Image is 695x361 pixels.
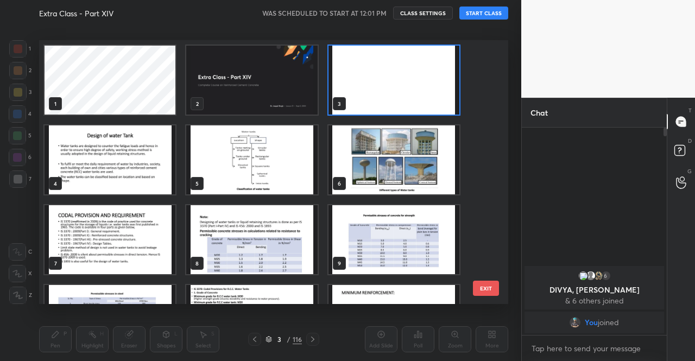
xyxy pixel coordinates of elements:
img: default.png [585,270,596,281]
img: e7f46748b9de4f88abe8c057346c3ca3.jpg [593,270,604,281]
p: G [687,167,692,175]
img: 1756795022206JEX.pdf [328,205,459,274]
div: X [9,265,32,282]
div: 4 [9,105,31,123]
div: 7 [9,170,31,188]
img: 1756795022206JEX.pdf [45,205,175,274]
div: 3 [274,336,285,343]
img: 1756795022206JEX.pdf [186,125,317,194]
img: 9d3c740ecb1b4446abd3172a233dfc7b.png [570,317,580,328]
div: Z [9,287,32,304]
p: DIVYA, [PERSON_NAME] [531,286,658,294]
div: 6 [9,149,31,166]
div: 1 [9,40,31,58]
img: 1756795022206JEX.pdf [328,125,459,194]
img: 1756795022206JEX.pdf [45,125,175,194]
p: & 6 others joined [531,296,658,305]
button: START CLASS [459,7,508,20]
div: grid [39,40,489,304]
h4: Extra Class - Part XIV [39,8,113,18]
div: 5 [9,127,31,144]
span: You [585,318,598,327]
h5: WAS SCHEDULED TO START AT 12:01 PM [262,8,387,18]
p: T [688,106,692,115]
div: 3 [9,84,31,101]
p: Chat [522,98,557,127]
button: CLASS SETTINGS [393,7,453,20]
img: 1756795022206JEX.pdf [328,46,459,115]
img: 25034970-87c7-11f0-92b6-d662b333493b.jpg [186,46,317,115]
p: D [688,137,692,145]
img: 1756795022206JEX.pdf [186,285,317,354]
img: 1756795022206JEX.pdf [45,285,175,354]
button: EXIT [473,281,499,296]
div: 2 [9,62,31,79]
span: joined [598,318,619,327]
div: 116 [293,334,302,344]
div: 6 [601,270,611,281]
img: 1756795022206JEX.pdf [186,205,317,274]
div: C [9,243,32,261]
div: grid [522,264,667,335]
div: / [287,336,290,343]
img: 1756795022206JEX.pdf [328,285,459,354]
img: 3 [578,270,589,281]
